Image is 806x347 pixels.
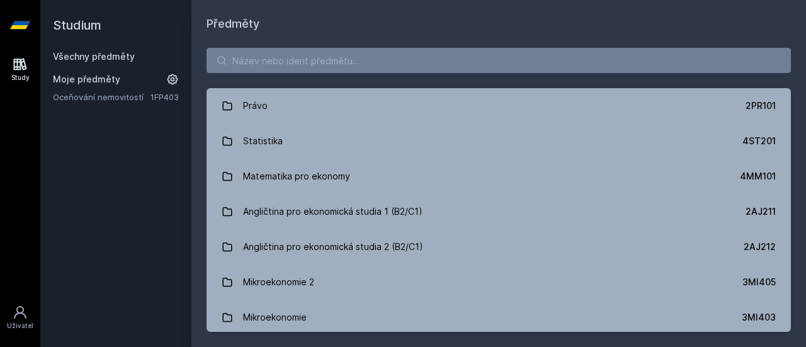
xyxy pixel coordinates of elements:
[207,159,791,194] a: Matematika pro ekonomy 4MM101
[53,51,135,62] a: Všechny předměty
[746,205,776,218] div: 2AJ211
[243,199,423,224] div: Angličtina pro ekonomická studia 1 (B2/C1)
[3,299,38,337] a: Uživatel
[746,100,776,112] div: 2PR101
[207,194,791,229] a: Angličtina pro ekonomická studia 1 (B2/C1) 2AJ211
[7,321,33,331] div: Uživatel
[243,305,307,330] div: Mikroekonomie
[742,311,776,324] div: 3MI403
[207,123,791,159] a: Statistika 4ST201
[150,92,179,102] a: 1FP403
[243,93,268,118] div: Právo
[742,276,776,288] div: 3MI405
[207,48,791,73] input: Název nebo ident předmětu…
[207,88,791,123] a: Právo 2PR101
[3,50,38,89] a: Study
[740,170,776,183] div: 4MM101
[243,234,423,259] div: Angličtina pro ekonomická studia 2 (B2/C1)
[207,15,791,33] h1: Předměty
[207,300,791,335] a: Mikroekonomie 3MI403
[243,270,314,295] div: Mikroekonomie 2
[744,241,776,253] div: 2AJ212
[243,164,350,189] div: Matematika pro ekonomy
[11,73,30,82] div: Study
[53,91,150,103] a: Oceňování nemovitostí
[53,73,120,86] span: Moje předměty
[207,229,791,265] a: Angličtina pro ekonomická studia 2 (B2/C1) 2AJ212
[243,128,283,154] div: Statistika
[207,265,791,300] a: Mikroekonomie 2 3MI405
[742,135,776,147] div: 4ST201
